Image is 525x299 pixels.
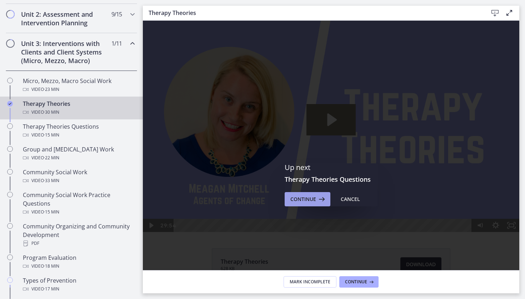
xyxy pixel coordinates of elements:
span: 1 / 11 [111,39,122,48]
button: Mute [329,198,345,211]
div: Group and [MEDICAL_DATA] Work [23,145,134,162]
i: Completed [7,101,13,107]
div: Program Evaluation [23,253,134,270]
span: · 30 min [44,108,59,117]
span: Continue [290,195,316,203]
button: Cancel [335,192,366,206]
div: Playbar [36,198,325,211]
div: Micro, Mezzo, Macro Social Work [23,77,134,94]
h3: Therapy Theories [149,9,476,17]
span: · 18 min [44,262,59,270]
div: Community Social Work [23,168,134,185]
button: Show settings menu [345,198,361,211]
button: Fullscreen [361,198,376,211]
div: Video [23,262,134,270]
div: Therapy Theories [23,99,134,117]
h3: Therapy Theories Questions [285,175,377,184]
button: Continue [285,192,330,206]
button: Mark Incomplete [284,276,336,288]
span: · 15 min [44,208,59,216]
div: Community Organizing and Community Development [23,222,134,248]
span: · 17 min [44,285,59,293]
div: Therapy Theories Questions [23,122,134,139]
div: Types of Prevention [23,276,134,293]
div: Video [23,108,134,117]
p: Up next [285,163,377,172]
h2: Unit 2: Assessment and Intervention Planning [21,10,108,27]
div: Cancel [341,195,360,203]
button: Play Video: cbe5iu9t4o1cl02sighg.mp4 [164,83,212,115]
div: Video [23,176,134,185]
span: 9 / 15 [111,10,122,19]
div: Video [23,154,134,162]
span: · 23 min [44,85,59,94]
div: PDF [23,239,134,248]
span: · 15 min [44,131,59,139]
span: Continue [345,279,367,285]
button: Continue [339,276,379,288]
div: Video [23,85,134,94]
span: Mark Incomplete [290,279,330,285]
div: Video [23,208,134,216]
div: Video [23,131,134,139]
h2: Unit 3: Interventions with Clients and Client Systems (Micro, Mezzo, Macro) [21,39,108,65]
div: Video [23,285,134,293]
div: Community Social Work Practice Questions [23,191,134,216]
span: · 33 min [44,176,59,185]
span: · 22 min [44,154,59,162]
